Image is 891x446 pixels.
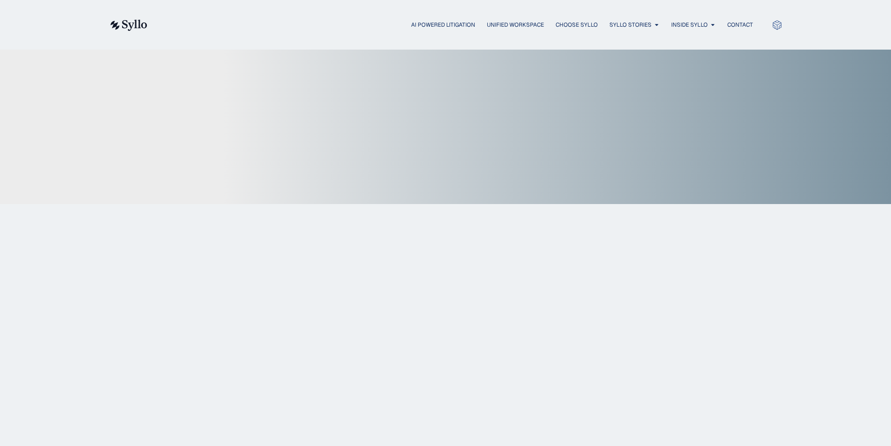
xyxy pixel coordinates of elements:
[411,21,475,29] a: AI Powered Litigation
[609,21,652,29] a: Syllo Stories
[109,20,147,31] img: syllo
[727,21,753,29] a: Contact
[671,21,708,29] a: Inside Syllo
[556,21,598,29] a: Choose Syllo
[487,21,544,29] a: Unified Workspace
[166,21,753,29] div: Menu Toggle
[166,21,753,29] nav: Menu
